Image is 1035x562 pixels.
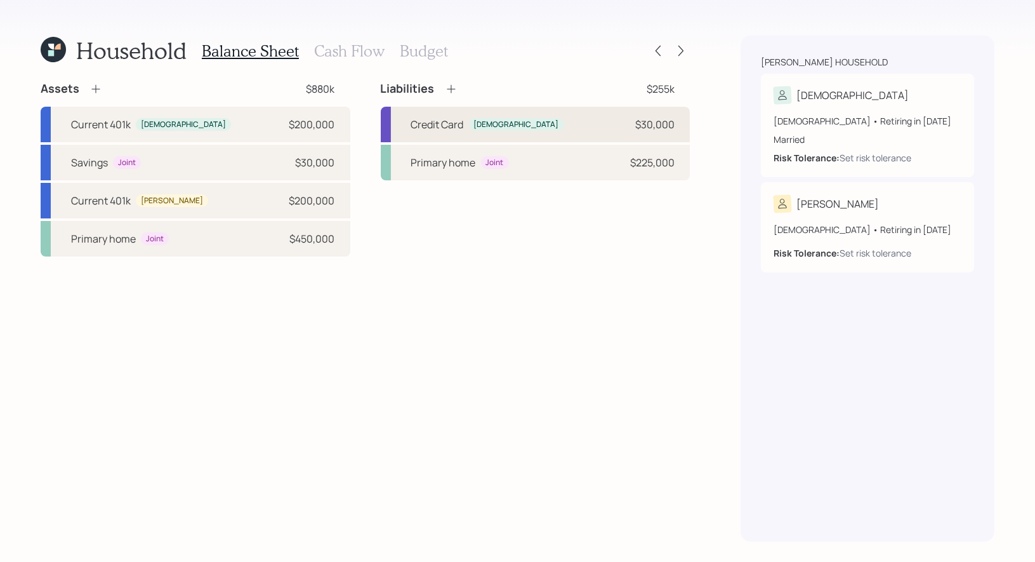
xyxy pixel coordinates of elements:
[411,155,476,170] div: Primary home
[796,88,909,103] div: [DEMOGRAPHIC_DATA]
[474,119,559,130] div: [DEMOGRAPHIC_DATA]
[289,117,335,132] div: $200,000
[486,157,504,168] div: Joint
[146,234,164,244] div: Joint
[41,82,79,96] h4: Assets
[71,193,131,208] div: Current 401k
[840,151,911,164] div: Set risk tolerance
[381,82,435,96] h4: Liabilities
[774,223,961,236] div: [DEMOGRAPHIC_DATA] • Retiring in [DATE]
[118,157,136,168] div: Joint
[71,231,136,246] div: Primary home
[774,247,840,259] b: Risk Tolerance:
[71,117,131,132] div: Current 401k
[411,117,464,132] div: Credit Card
[630,155,675,170] div: $225,000
[635,117,675,132] div: $30,000
[774,114,961,128] div: [DEMOGRAPHIC_DATA] • Retiring in [DATE]
[141,119,226,130] div: [DEMOGRAPHIC_DATA]
[289,193,335,208] div: $200,000
[774,133,961,146] div: Married
[761,56,888,69] div: [PERSON_NAME] household
[71,155,108,170] div: Savings
[774,152,840,164] b: Risk Tolerance:
[307,81,335,97] div: $880k
[840,246,911,260] div: Set risk tolerance
[647,81,675,97] div: $255k
[141,196,203,206] div: [PERSON_NAME]
[400,42,448,60] h3: Budget
[314,42,385,60] h3: Cash Flow
[290,231,335,246] div: $450,000
[76,37,187,64] h1: Household
[796,196,879,211] div: [PERSON_NAME]
[296,155,335,170] div: $30,000
[202,42,299,60] h3: Balance Sheet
